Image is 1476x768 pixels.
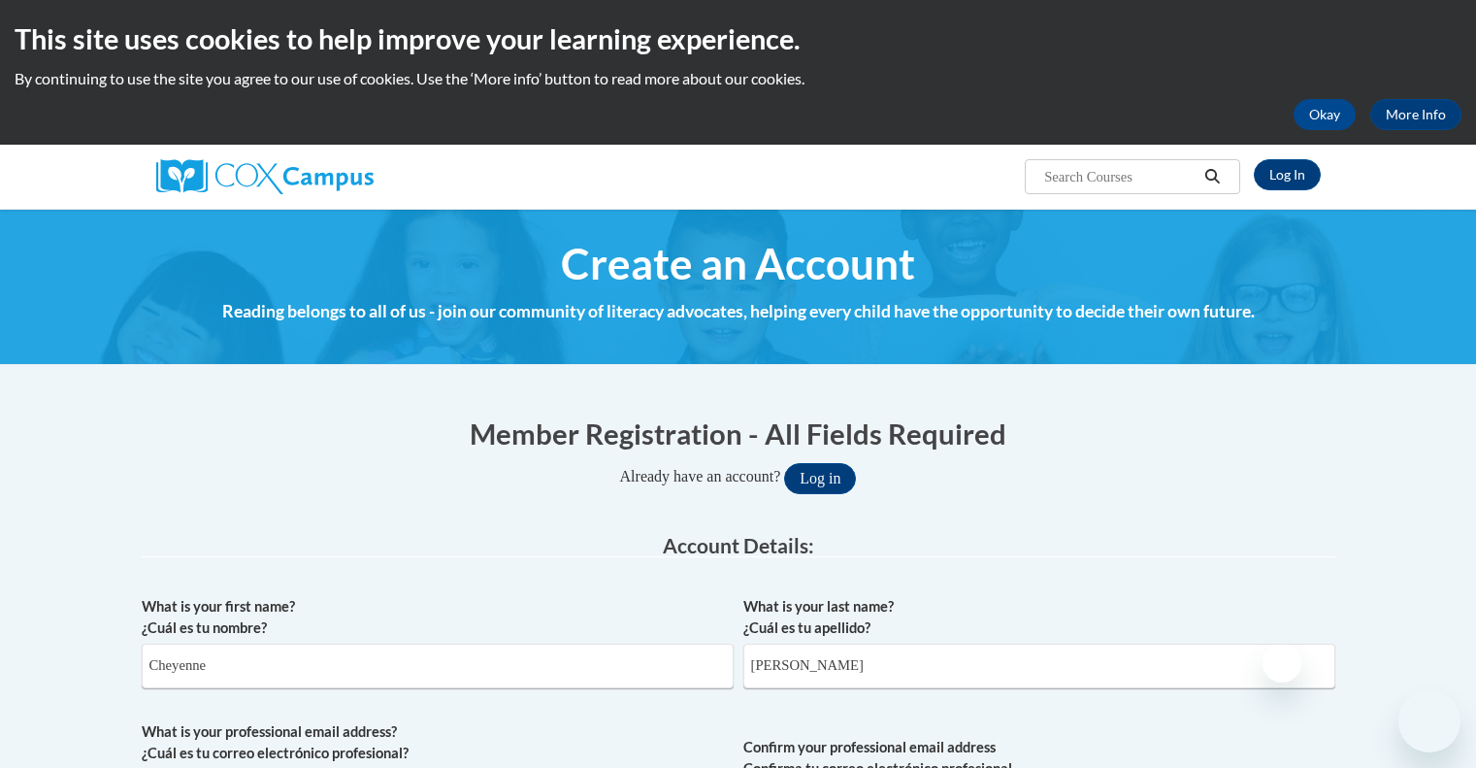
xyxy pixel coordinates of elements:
[1294,99,1356,130] button: Okay
[1398,690,1460,752] iframe: Button to launch messaging window
[1254,159,1321,190] a: Log In
[142,721,734,764] label: What is your professional email address? ¿Cuál es tu correo electrónico profesional?
[15,68,1461,89] p: By continuing to use the site you agree to our use of cookies. Use the ‘More info’ button to read...
[1197,165,1227,188] button: Search
[15,19,1461,58] h2: This site uses cookies to help improve your learning experience.
[784,463,856,494] button: Log in
[561,238,915,289] span: Create an Account
[743,644,1335,688] input: Metadata input
[1263,644,1301,683] iframe: Close message
[1042,165,1197,188] input: Search Courses
[142,596,734,639] label: What is your first name? ¿Cuál es tu nombre?
[142,644,734,688] input: Metadata input
[1370,99,1461,130] a: More Info
[156,159,374,194] img: Cox Campus
[743,596,1335,639] label: What is your last name? ¿Cuál es tu apellido?
[142,414,1335,453] h1: Member Registration - All Fields Required
[620,468,781,484] span: Already have an account?
[142,299,1335,324] h4: Reading belongs to all of us - join our community of literacy advocates, helping every child have...
[663,533,814,557] span: Account Details:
